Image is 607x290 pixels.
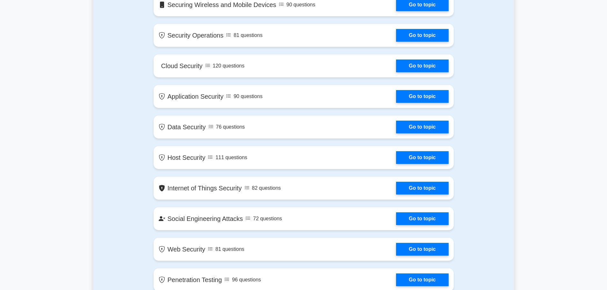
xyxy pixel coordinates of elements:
[396,90,448,103] a: Go to topic
[396,243,448,256] a: Go to topic
[396,273,448,286] a: Go to topic
[396,182,448,195] a: Go to topic
[396,121,448,133] a: Go to topic
[396,151,448,164] a: Go to topic
[396,212,448,225] a: Go to topic
[396,60,448,72] a: Go to topic
[396,29,448,42] a: Go to topic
